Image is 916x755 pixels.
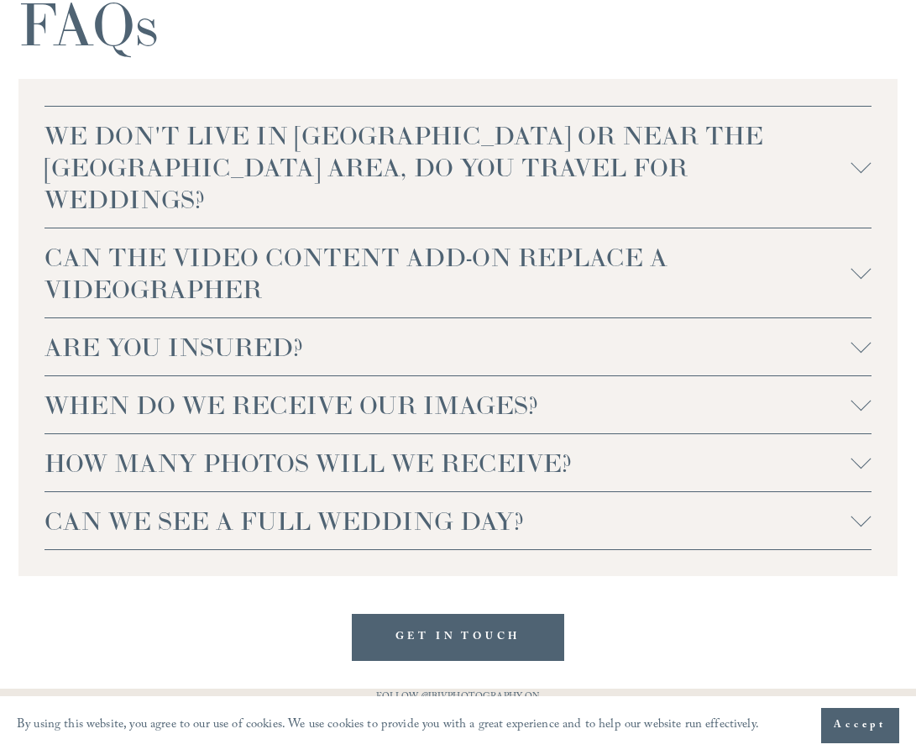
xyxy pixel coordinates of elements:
[352,614,565,661] a: GET IN TOUCH
[44,505,851,537] span: CAN WE SEE A FULL WEDDING DAY?
[834,717,887,734] span: Accept
[44,434,872,491] button: HOW MANY PHOTOS WILL WE RECEIVE?
[44,119,851,215] span: WE DON'T LIVE IN [GEOGRAPHIC_DATA] OR NEAR THE [GEOGRAPHIC_DATA] AREA, DO YOU TRAVEL FOR WEDDINGS?
[821,708,899,743] button: Accept
[44,318,872,375] button: ARE YOU INSURED?
[44,107,872,228] button: WE DON'T LIVE IN [GEOGRAPHIC_DATA] OR NEAR THE [GEOGRAPHIC_DATA] AREA, DO YOU TRAVEL FOR WEDDINGS?
[348,689,568,725] p: FOLLOW @JBIVPHOTOGRAPHY ON INSTAGRAM
[44,241,851,305] span: CAN THE VIDEO CONTENT ADD-ON REPLACE A VIDEOGRAPHER
[44,389,851,421] span: WHEN DO WE RECEIVE OUR IMAGES?
[44,376,872,433] button: WHEN DO WE RECEIVE OUR IMAGES?
[44,331,851,363] span: ARE YOU INSURED?
[17,713,759,737] p: By using this website, you agree to our use of cookies. We use cookies to provide you with a grea...
[44,492,872,549] button: CAN WE SEE A FULL WEDDING DAY?
[44,228,872,317] button: CAN THE VIDEO CONTENT ADD-ON REPLACE A VIDEOGRAPHER
[44,447,851,479] span: HOW MANY PHOTOS WILL WE RECEIVE?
